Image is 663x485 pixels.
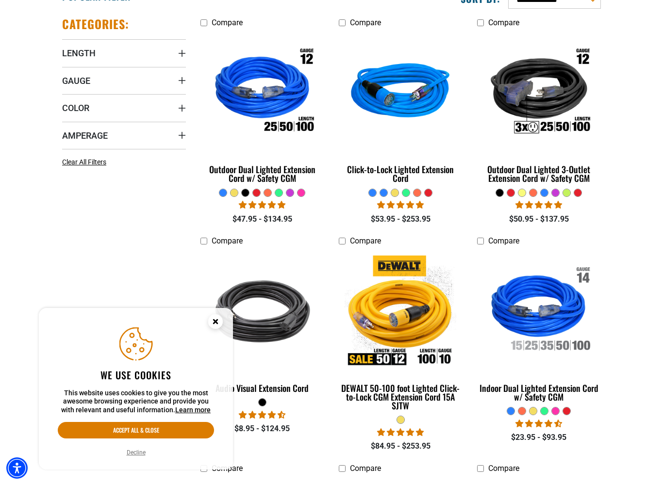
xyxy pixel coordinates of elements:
[62,16,129,32] h2: Categories:
[239,410,285,420] span: 4.73 stars
[200,384,324,392] div: Audio Visual Extension Cord
[339,440,463,452] div: $84.95 - $253.95
[488,236,519,245] span: Compare
[477,165,601,182] div: Outdoor Dual Lighted 3-Outlet Extension Cord w/ Safety CGM
[62,130,108,141] span: Amperage
[339,255,462,367] img: DEWALT 50-100 foot Lighted Click-to-Lock CGM Extension Cord 15A SJTW
[62,67,186,94] summary: Gauge
[58,389,214,415] p: This website uses cookies to give you the most awesome browsing experience and provide you with r...
[377,200,424,210] span: 4.87 stars
[124,448,149,457] button: Decline
[6,457,28,479] div: Accessibility Menu
[62,94,186,121] summary: Color
[477,251,601,407] a: Indoor Dual Lighted Extension Cord w/ Safety CGM Indoor Dual Lighted Extension Cord w/ Safety CGM
[478,37,600,148] img: Outdoor Dual Lighted 3-Outlet Extension Cord w/ Safety CGM
[339,32,463,188] a: blue Click-to-Lock Lighted Extension Cord
[515,419,562,428] span: 4.40 stars
[339,37,462,148] img: blue
[200,423,324,435] div: $8.95 - $124.95
[212,18,243,27] span: Compare
[200,213,324,225] div: $47.95 - $134.95
[515,200,562,210] span: 4.80 stars
[477,32,601,188] a: Outdoor Dual Lighted 3-Outlet Extension Cord w/ Safety CGM Outdoor Dual Lighted 3-Outlet Extensio...
[477,213,601,225] div: $50.95 - $137.95
[62,75,90,86] span: Gauge
[175,406,211,414] a: This website uses cookies to give you the most awesome browsing experience and provide you with r...
[58,422,214,438] button: Accept all & close
[58,369,214,381] h2: We use cookies
[200,251,324,398] a: black Audio Visual Extension Cord
[39,308,233,470] aside: Cookie Consent
[62,39,186,66] summary: Length
[62,102,89,113] span: Color
[62,122,186,149] summary: Amperage
[200,32,324,188] a: Outdoor Dual Lighted Extension Cord w/ Safety CGM Outdoor Dual Lighted Extension Cord w/ Safety CGM
[212,236,243,245] span: Compare
[201,255,324,367] img: black
[339,213,463,225] div: $53.95 - $253.95
[62,158,106,166] span: Clear All Filters
[350,18,381,27] span: Compare
[477,384,601,401] div: Indoor Dual Lighted Extension Cord w/ Safety CGM
[339,384,463,410] div: DEWALT 50-100 foot Lighted Click-to-Lock CGM Extension Cord 15A SJTW
[488,464,519,473] span: Compare
[350,464,381,473] span: Compare
[350,236,381,245] span: Compare
[478,255,600,367] img: Indoor Dual Lighted Extension Cord w/ Safety CGM
[62,48,96,59] span: Length
[198,308,233,338] button: Close this option
[488,18,519,27] span: Compare
[339,251,463,416] a: DEWALT 50-100 foot Lighted Click-to-Lock CGM Extension Cord 15A SJTW DEWALT 50-100 foot Lighted C...
[200,165,324,182] div: Outdoor Dual Lighted Extension Cord w/ Safety CGM
[377,428,424,437] span: 4.84 stars
[477,432,601,443] div: $23.95 - $93.95
[339,165,463,182] div: Click-to-Lock Lighted Extension Cord
[239,200,285,210] span: 4.81 stars
[62,157,110,167] a: Clear All Filters
[201,37,324,148] img: Outdoor Dual Lighted Extension Cord w/ Safety CGM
